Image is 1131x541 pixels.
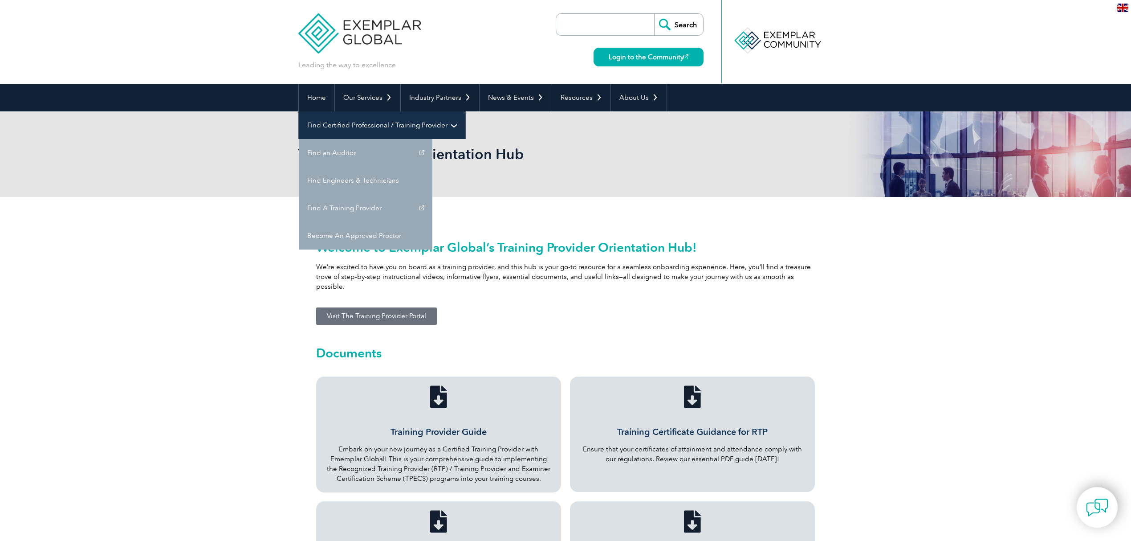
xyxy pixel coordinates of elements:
a: News & Events [480,84,552,111]
a: Training Provider Guide [391,426,487,437]
a: Training Certificate Guidance for TPECS [427,510,450,533]
a: Become An Approved Proctor [299,222,432,250]
p: Ensure that your certificates of attainment and attendance comply with our regulations. Review ou... [579,444,806,464]
h2: Training Provider Orientation Hub [298,147,672,161]
a: Home [299,84,334,111]
a: Training Certificate Guidance for RTP [617,426,768,437]
a: About Us [611,84,667,111]
img: open_square.png [683,54,688,59]
span: Visit The Training Provider Portal [327,313,426,320]
img: en [1117,4,1128,12]
a: Find Certified Professional / Training Provider [299,111,465,139]
h2: Welcome to Exemplar Global’s Training Provider Orientation Hub! [316,240,815,254]
a: Training Certificate Guidance for RTP [681,385,704,408]
a: Our Services [335,84,400,111]
a: Industry Partners [401,84,479,111]
a: Training Provider Guide [427,385,450,408]
a: Login to the Community [594,48,704,66]
p: Embark on your new journey as a Certified Training Provider with Ememplar Global! This is your co... [325,444,552,484]
a: Find A Training Provider [299,194,432,222]
h2: Documents [316,346,815,360]
img: contact-chat.png [1086,496,1108,519]
a: Find Engineers & Technicians [299,167,432,194]
input: Search [654,14,703,35]
a: Visit The Training Provider Portal [316,307,437,325]
a: Organizational Badging Flyer [681,510,704,533]
a: Resources [552,84,610,111]
a: Find an Auditor [299,139,432,167]
p: Leading the way to excellence [298,60,396,70]
p: We’re excited to have you on board as a training provider, and this hub is your go-to resource fo... [316,262,815,291]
